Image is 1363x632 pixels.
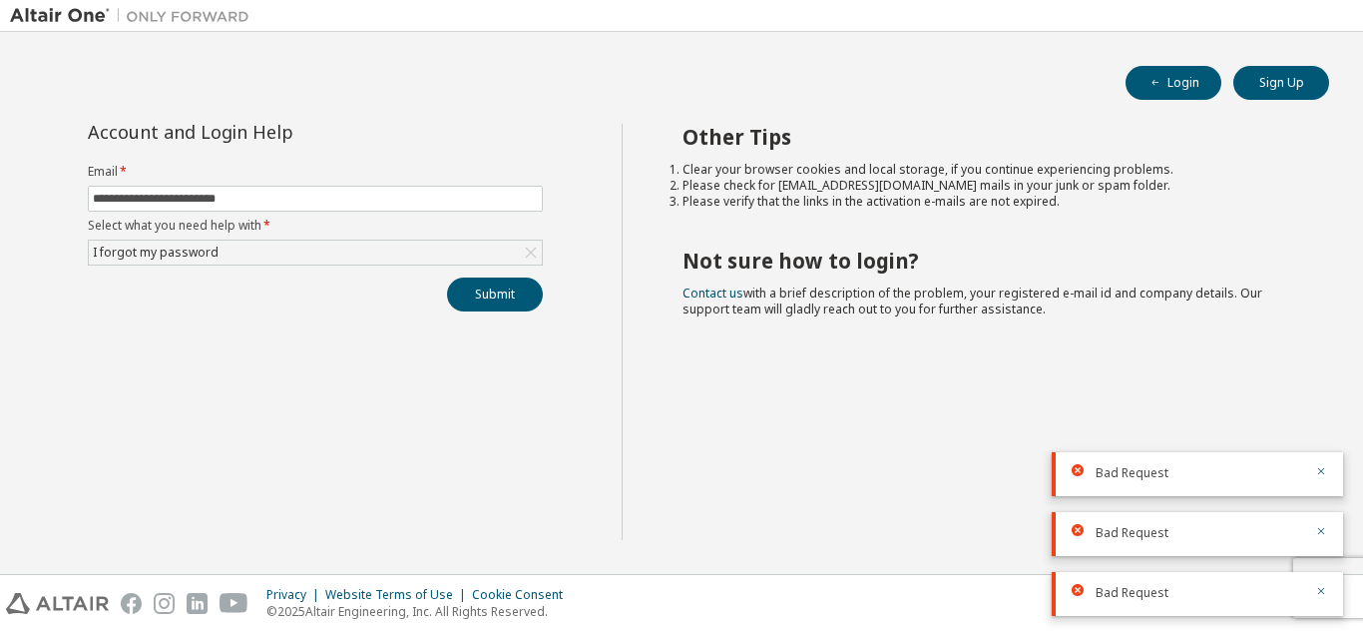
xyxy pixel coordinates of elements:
[187,593,208,614] img: linkedin.svg
[266,587,325,603] div: Privacy
[88,218,543,234] label: Select what you need help with
[1096,465,1168,481] span: Bad Request
[1096,525,1168,541] span: Bad Request
[88,124,452,140] div: Account and Login Help
[154,593,175,614] img: instagram.svg
[682,178,1294,194] li: Please check for [EMAIL_ADDRESS][DOMAIN_NAME] mails in your junk or spam folder.
[121,593,142,614] img: facebook.svg
[325,587,472,603] div: Website Terms of Use
[220,593,248,614] img: youtube.svg
[472,587,575,603] div: Cookie Consent
[6,593,109,614] img: altair_logo.svg
[682,124,1294,150] h2: Other Tips
[682,248,1294,274] h2: Not sure how to login?
[682,285,1262,317] span: with a brief description of the problem, your registered e-mail id and company details. Our suppo...
[682,162,1294,178] li: Clear your browser cookies and local storage, if you continue experiencing problems.
[1096,585,1168,601] span: Bad Request
[1126,66,1221,100] button: Login
[88,164,543,180] label: Email
[682,285,743,302] a: Contact us
[90,242,222,264] div: I forgot my password
[266,603,575,620] p: © 2025 Altair Engineering, Inc. All Rights Reserved.
[89,241,542,265] div: I forgot my password
[447,278,543,312] button: Submit
[10,6,259,26] img: Altair One
[1233,66,1329,100] button: Sign Up
[682,194,1294,210] li: Please verify that the links in the activation e-mails are not expired.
